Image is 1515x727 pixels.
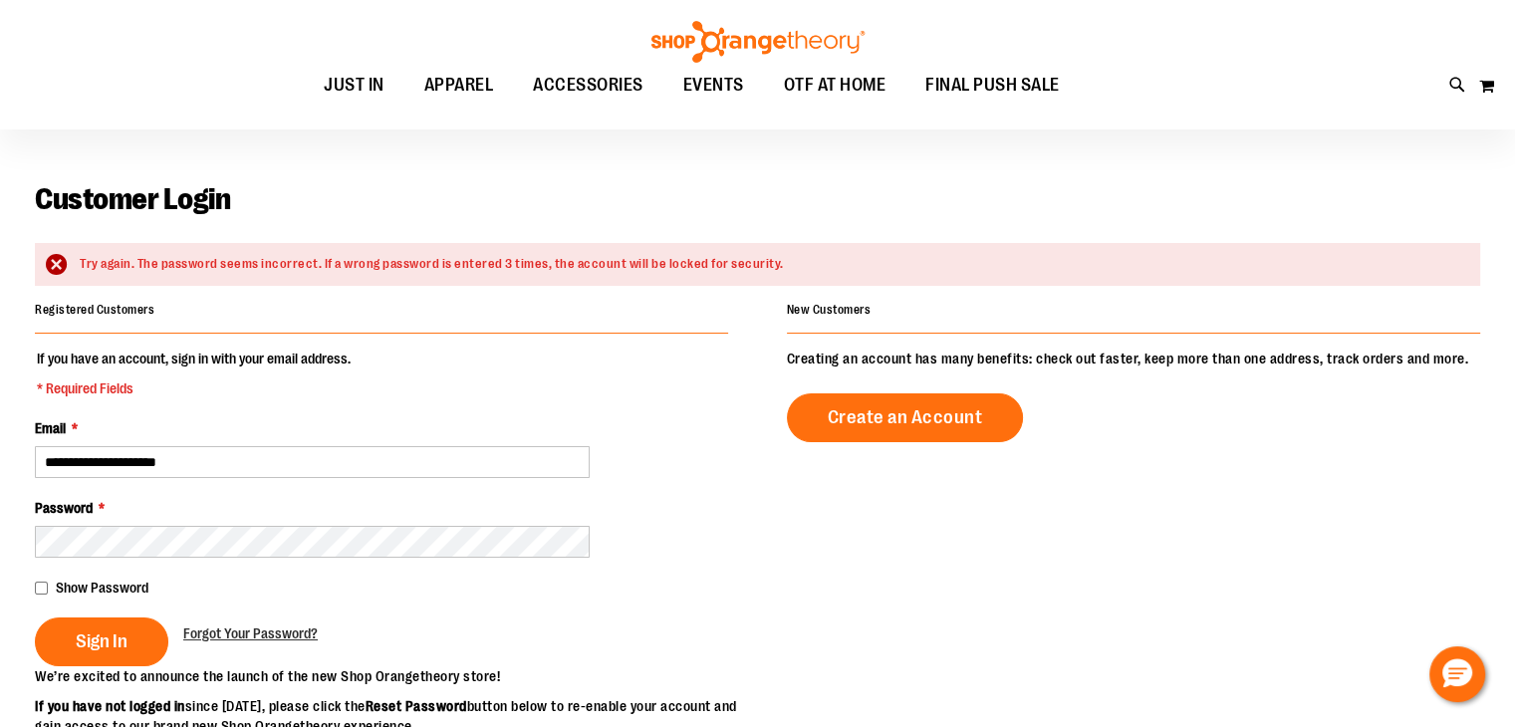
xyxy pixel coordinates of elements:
[304,63,404,109] a: JUST IN
[76,630,127,652] span: Sign In
[35,666,758,686] p: We’re excited to announce the launch of the new Shop Orangetheory store!
[925,63,1060,108] span: FINAL PUSH SALE
[1429,646,1485,702] button: Hello, have a question? Let’s chat.
[787,393,1024,442] a: Create an Account
[784,63,886,108] span: OTF AT HOME
[648,21,868,63] img: Shop Orangetheory
[35,617,168,666] button: Sign In
[828,406,983,428] span: Create an Account
[764,63,906,109] a: OTF AT HOME
[183,625,318,641] span: Forgot Your Password?
[424,63,494,108] span: APPAREL
[663,63,764,109] a: EVENTS
[80,255,1460,274] div: Try again. The password seems incorrect. If a wrong password is entered 3 times, the account will...
[37,378,351,398] span: * Required Fields
[35,303,154,317] strong: Registered Customers
[366,698,467,714] strong: Reset Password
[56,580,148,596] span: Show Password
[324,63,384,108] span: JUST IN
[787,303,872,317] strong: New Customers
[513,63,663,109] a: ACCESSORIES
[533,63,643,108] span: ACCESSORIES
[905,63,1080,109] a: FINAL PUSH SALE
[35,698,185,714] strong: If you have not logged in
[683,63,744,108] span: EVENTS
[787,349,1480,368] p: Creating an account has many benefits: check out faster, keep more than one address, track orders...
[35,349,353,398] legend: If you have an account, sign in with your email address.
[35,500,93,516] span: Password
[35,420,66,436] span: Email
[183,623,318,643] a: Forgot Your Password?
[35,182,230,216] span: Customer Login
[404,63,514,109] a: APPAREL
